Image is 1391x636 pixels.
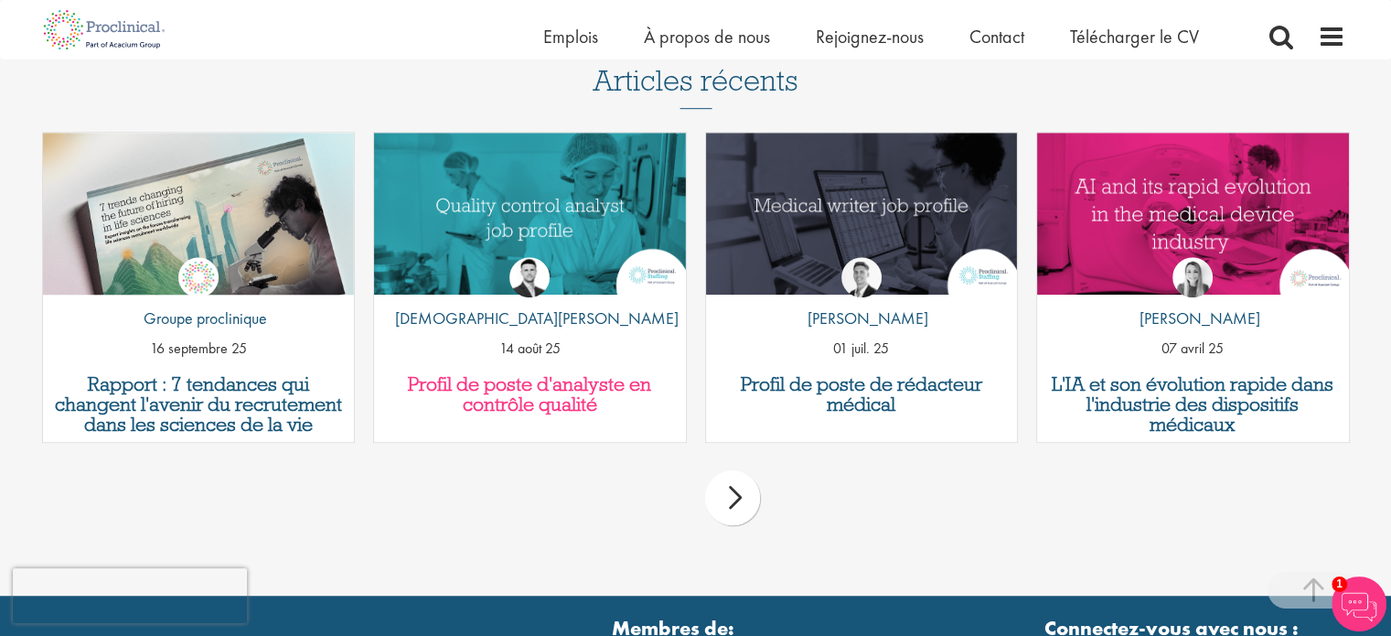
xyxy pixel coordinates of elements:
[706,133,1018,295] a: Lien vers un article
[178,257,219,297] img: Groupe proclinique
[52,374,346,435] a: Rapport : 7 tendances qui changent l'avenir du recrutement dans les sciences de la vie
[715,374,1009,415] a: Profil de poste de rédacteur médical
[395,307,679,329] font: [DEMOGRAPHIC_DATA][PERSON_NAME]
[808,307,928,329] font: [PERSON_NAME]
[969,25,1024,49] a: Contact
[381,257,679,340] a: Josué Godden [DEMOGRAPHIC_DATA][PERSON_NAME]
[144,307,267,329] font: Groupe proclinique
[130,257,267,340] a: Groupe proclinique Groupe proclinique
[543,25,598,49] a: Emplois
[1126,257,1260,340] a: Hannah Burke [PERSON_NAME]
[644,25,770,49] a: À propos de nous
[374,133,686,295] a: Lien vers un article
[1172,257,1213,297] img: Hannah Burke
[1046,374,1340,435] a: L'IA et son évolution rapide dans l'industrie des dispositifs médicaux
[741,372,982,416] font: Profil de poste de rédacteur médical
[706,133,1018,295] img: Profil de poste de rédacteur médical
[43,133,355,308] img: Proclinical : Rapport sur les tendances d'embauche dans le secteur des sciences de la vie 2025
[593,61,798,99] font: Articles récents
[43,133,355,295] a: Lien vers un article
[374,133,686,295] img: profil de poste d'analyste en contrôle qualité
[1037,133,1349,295] a: Lien vers un article
[1140,307,1260,329] font: [PERSON_NAME]
[1332,577,1386,631] img: Chatbot
[816,25,924,49] a: Rejoignez-nous
[499,339,561,358] font: 14 août 25
[833,339,889,358] font: 01 juil. 25
[509,257,550,297] img: Josué Godden
[13,568,247,623] iframe: reCAPTCHA
[794,257,928,340] a: George Watson [PERSON_NAME]
[1037,133,1349,295] img: L'IA et son impact sur l'industrie des dispositifs médicaux | Proclinical
[1052,372,1333,437] font: L'IA et son évolution rapide dans l'industrie des dispositifs médicaux
[1070,25,1199,49] a: Télécharger le CV
[1336,577,1343,590] font: 1
[150,339,247,358] font: 16 septembre 25
[55,372,342,437] font: Rapport : 7 tendances qui changent l'avenir du recrutement dans les sciences de la vie
[1161,339,1224,358] font: 07 avril 25
[408,372,651,416] font: Profil de poste d'analyste en contrôle qualité
[841,257,882,297] img: George Watson
[383,374,677,415] a: Profil de poste d'analyste en contrôle qualité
